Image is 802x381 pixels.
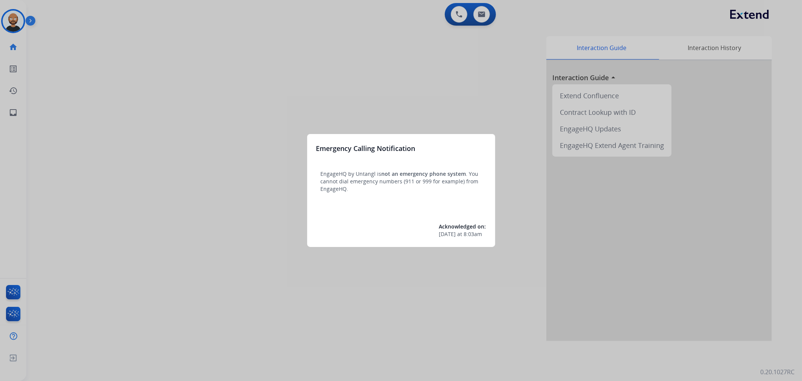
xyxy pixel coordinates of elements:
p: 0.20.1027RC [760,367,794,376]
h3: Emergency Calling Notification [316,143,415,154]
div: at [439,230,486,238]
span: [DATE] [439,230,456,238]
span: 8:03am [464,230,482,238]
span: not an emergency phone system [382,170,466,177]
p: EngageHQ by Untangl is . You cannot dial emergency numbers (911 or 999 for example) from EngageHQ. [321,170,482,193]
span: Acknowledged on: [439,223,486,230]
